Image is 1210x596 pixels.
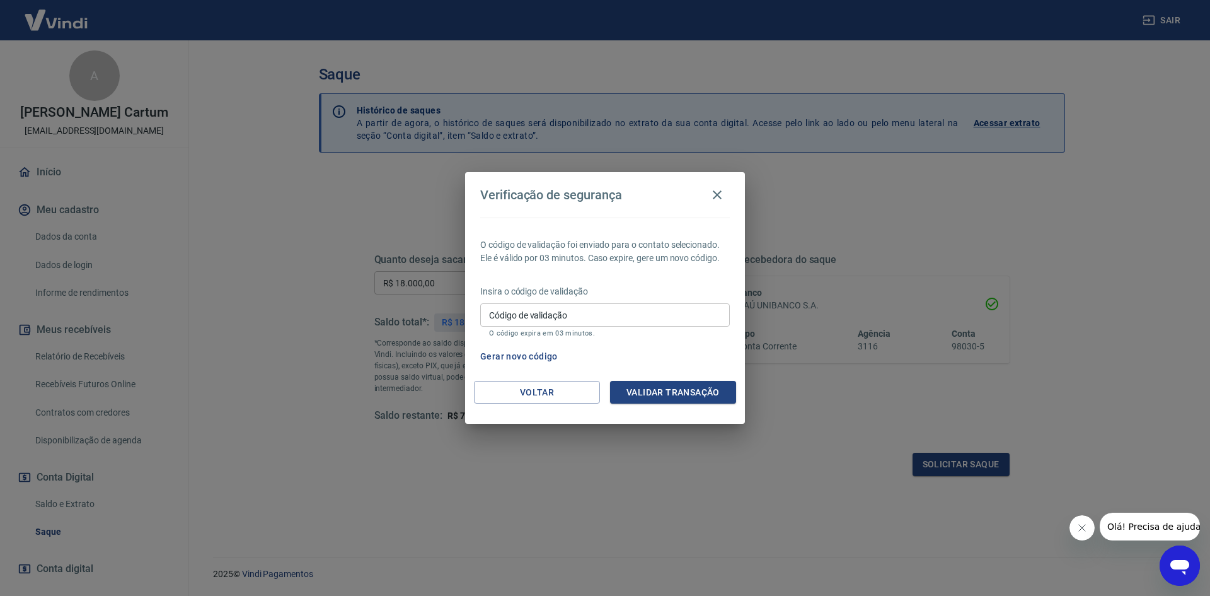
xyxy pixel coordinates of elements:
p: O código expira em 03 minutos. [489,329,721,337]
span: Olá! Precisa de ajuda? [8,9,106,19]
iframe: Botão para abrir a janela de mensagens [1160,546,1200,586]
iframe: Fechar mensagem [1069,515,1095,540]
button: Gerar novo código [475,345,563,368]
button: Voltar [474,381,600,404]
button: Validar transação [610,381,736,404]
p: Insira o código de validação [480,285,730,298]
iframe: Mensagem da empresa [1100,513,1200,540]
h4: Verificação de segurança [480,187,622,202]
p: O código de validação foi enviado para o contato selecionado. Ele é válido por 03 minutos. Caso e... [480,238,730,265]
